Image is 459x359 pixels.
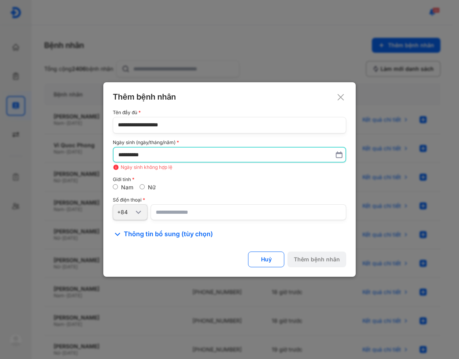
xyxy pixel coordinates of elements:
[113,92,346,102] div: Thêm bệnh nhân
[117,209,134,216] div: +84
[124,229,213,239] span: Thông tin bổ sung (tùy chọn)
[113,140,346,145] div: Ngày sinh (ngày/tháng/năm)
[113,164,346,170] div: Ngày sinh không hợp lệ
[113,110,346,115] div: Tên đầy đủ
[113,197,346,203] div: Số điện thoại
[113,177,346,182] div: Giới tính
[248,252,284,267] button: Huỷ
[148,184,156,191] label: Nữ
[287,252,346,267] button: Thêm bệnh nhân
[121,184,133,191] label: Nam
[294,256,340,263] div: Thêm bệnh nhân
